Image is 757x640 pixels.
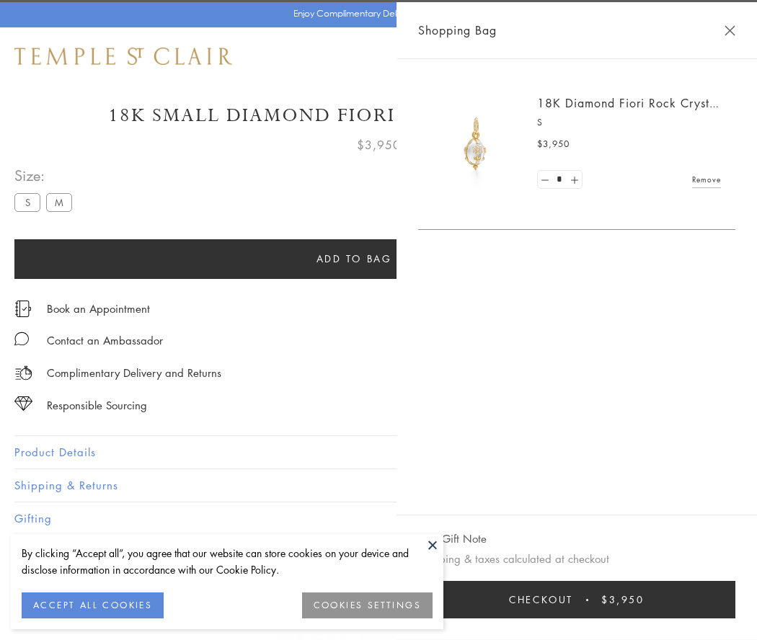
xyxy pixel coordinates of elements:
[47,301,150,316] a: Book an Appointment
[433,101,519,187] img: P51889-E11FIORI
[14,239,694,279] button: Add to bag
[46,193,72,211] label: M
[418,21,497,40] span: Shopping Bag
[47,364,221,382] p: Complimentary Delivery and Returns
[22,545,433,578] div: By clicking “Accept all”, you agree that our website can store cookies on your device and disclos...
[316,251,392,267] span: Add to bag
[47,332,163,350] div: Contact an Ambassador
[22,592,164,618] button: ACCEPT ALL COOKIES
[14,48,232,65] img: Temple St. Clair
[302,592,433,618] button: COOKIES SETTINGS
[509,592,573,608] span: Checkout
[14,164,78,187] span: Size:
[293,6,457,21] p: Enjoy Complimentary Delivery & Returns
[14,502,743,535] button: Gifting
[14,396,32,411] img: icon_sourcing.svg
[14,436,743,468] button: Product Details
[538,171,552,189] a: Set quantity to 0
[357,135,401,154] span: $3,950
[537,115,721,130] p: S
[14,364,32,382] img: icon_delivery.svg
[14,193,40,211] label: S
[14,103,743,128] h1: 18K Small Diamond Fiori Rock Crystal Amulet
[418,550,735,568] p: Shipping & taxes calculated at checkout
[567,171,581,189] a: Set quantity to 2
[14,301,32,317] img: icon_appointment.svg
[14,469,743,502] button: Shipping & Returns
[14,332,29,346] img: MessageIcon-01_2.svg
[601,592,645,608] span: $3,950
[418,530,487,548] button: Add Gift Note
[692,172,721,187] a: Remove
[47,396,147,414] div: Responsible Sourcing
[418,581,735,618] button: Checkout $3,950
[725,25,735,36] button: Close Shopping Bag
[537,137,570,151] span: $3,950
